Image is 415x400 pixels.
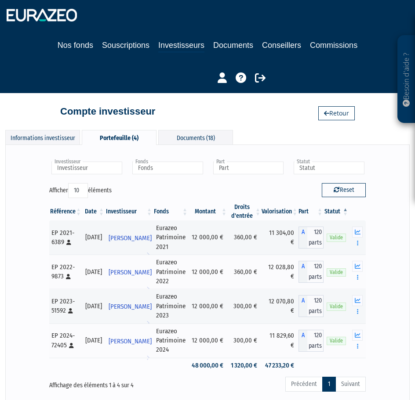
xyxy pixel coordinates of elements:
[49,183,112,198] label: Afficher éléments
[299,227,324,249] div: A - Eurazeo Patrimoine 2021
[68,183,88,198] select: Afficheréléments
[299,295,307,317] span: A
[156,258,186,286] div: Eurazeo Patrimoine 2022
[105,297,153,315] a: [PERSON_NAME]
[60,106,155,117] h4: Compte investisseur
[189,358,228,373] td: 48 000,00 €
[189,220,228,255] td: 12 000,00 €
[327,303,346,311] span: Valide
[228,203,262,220] th: Droits d'entrée: activer pour trier la colonne par ordre croissant
[401,40,411,119] p: Besoin d'aide ?
[262,324,299,358] td: 11 829,60 €
[189,255,228,289] td: 12 000,00 €
[146,315,149,331] i: Voir l'investisseur
[105,263,153,281] a: [PERSON_NAME]
[327,234,346,242] span: Valide
[49,376,174,390] div: Affichage des éléments 1 à 4 sur 4
[7,9,77,21] img: 1732889491-logotype_eurazeo_blanc_rvb.png
[327,337,346,345] span: Valide
[5,130,80,144] div: Informations investisseur
[299,227,307,249] span: A
[82,130,157,145] div: Portefeuille (4)
[327,268,346,277] span: Valide
[158,39,204,53] a: Investisseurs
[85,267,102,277] div: [DATE]
[82,203,105,220] th: Date: activer pour trier la colonne par ordre croissant
[51,331,79,350] div: EP 2024-72405
[85,302,102,311] div: [DATE]
[299,295,324,317] div: A - Eurazeo Patrimoine 2023
[262,220,299,255] td: 11 304,00 €
[262,39,301,51] a: Conseillers
[109,264,152,281] span: [PERSON_NAME]
[228,324,262,358] td: 300,00 €
[109,333,152,350] span: [PERSON_NAME]
[189,289,228,323] td: 12 000,00 €
[69,343,74,348] i: [Français] Personne physique
[189,203,228,220] th: Montant: activer pour trier la colonne par ordre croissant
[322,183,366,197] button: Reset
[105,203,153,220] th: Investisseur: activer pour trier la colonne par ordre croissant
[307,295,324,317] span: 120 parts
[307,227,324,249] span: 120 parts
[58,39,93,51] a: Nos fonds
[228,289,262,323] td: 300,00 €
[299,330,324,352] div: A - Eurazeo Patrimoine 2024
[318,106,355,120] a: Retour
[66,240,71,245] i: [Français] Personne physique
[299,261,324,283] div: A - Eurazeo Patrimoine 2022
[153,203,189,220] th: Fonds: activer pour trier la colonne par ordre croissant
[109,299,152,315] span: [PERSON_NAME]
[228,358,262,373] td: 1 320,00 €
[146,246,149,263] i: Voir l'investisseur
[146,350,149,366] i: Voir l'investisseur
[158,130,233,144] div: Documents (18)
[299,261,307,283] span: A
[307,330,324,352] span: 120 parts
[105,332,153,350] a: [PERSON_NAME]
[299,330,307,352] span: A
[262,203,299,220] th: Valorisation: activer pour trier la colonne par ordre croissant
[66,274,71,279] i: [Français] Personne physique
[262,289,299,323] td: 12 070,80 €
[213,39,253,51] a: Documents
[51,297,79,316] div: EP 2023-51592
[310,39,357,51] a: Commissions
[146,281,149,297] i: Voir l'investisseur
[156,223,186,252] div: Eurazeo Patrimoine 2021
[51,228,79,247] div: EP 2021-6389
[189,324,228,358] td: 12 000,00 €
[322,377,336,392] a: 1
[68,308,73,314] i: [Français] Personne physique
[324,203,349,220] th: Statut : activer pour trier la colonne par ordre d&eacute;croissant
[228,220,262,255] td: 360,00 €
[307,261,324,283] span: 120 parts
[262,358,299,373] td: 47 233,20 €
[85,336,102,345] div: [DATE]
[156,327,186,355] div: Eurazeo Patrimoine 2024
[299,203,324,220] th: Part: activer pour trier la colonne par ordre croissant
[262,255,299,289] td: 12 028,80 €
[102,39,149,51] a: Souscriptions
[156,292,186,320] div: Eurazeo Patrimoine 2023
[49,203,82,220] th: Référence : activer pour trier la colonne par ordre croissant
[105,229,153,246] a: [PERSON_NAME]
[228,255,262,289] td: 360,00 €
[85,233,102,242] div: [DATE]
[51,263,79,281] div: EP 2022-9873
[109,230,152,246] span: [PERSON_NAME]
